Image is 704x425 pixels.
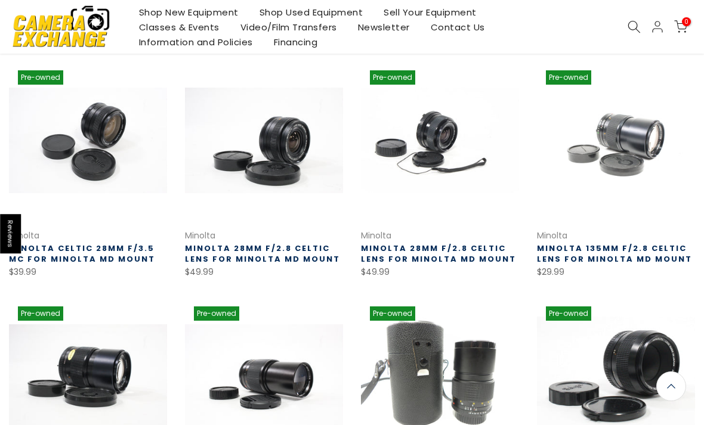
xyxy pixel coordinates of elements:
[185,243,340,265] a: Minolta 28mm f/2.8 Celtic Lens for Minolta MD Mount
[373,5,487,20] a: Sell Your Equipment
[361,229,391,241] a: Minolta
[537,243,692,265] a: Minolta 135mm f/2.8 Celtic Lens for Minolta MD Mount
[361,243,516,265] a: Minolta 28mm f/2.8 Celtic Lens for Minolta MD Mount
[9,243,155,265] a: Minolta Celtic 28mm f/3.5 MC for Minolta MD Mount
[656,371,686,401] a: Back to the top
[347,20,420,35] a: Newsletter
[537,265,695,280] div: $29.99
[537,229,567,241] a: Minolta
[185,265,343,280] div: $49.99
[9,265,167,280] div: $39.99
[185,229,215,241] a: Minolta
[128,5,249,20] a: Shop New Equipment
[9,229,39,241] a: Minolta
[128,20,230,35] a: Classes & Events
[674,20,687,33] a: 0
[263,35,328,49] a: Financing
[230,20,347,35] a: Video/Film Transfers
[420,20,495,35] a: Contact Us
[361,265,519,280] div: $49.99
[128,35,263,49] a: Information and Policies
[682,17,691,26] span: 0
[249,5,373,20] a: Shop Used Equipment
